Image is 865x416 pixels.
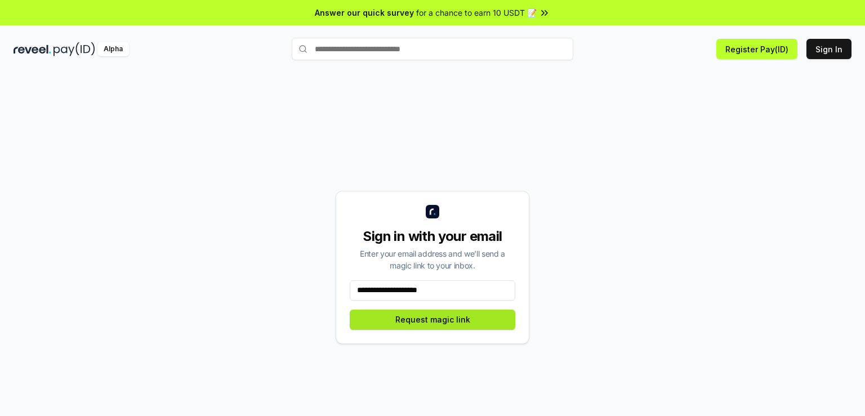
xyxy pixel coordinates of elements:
button: Sign In [806,39,851,59]
img: logo_small [426,205,439,218]
span: Answer our quick survey [315,7,414,19]
div: Sign in with your email [350,227,515,245]
span: for a chance to earn 10 USDT 📝 [416,7,537,19]
img: pay_id [53,42,95,56]
button: Request magic link [350,310,515,330]
img: reveel_dark [14,42,51,56]
div: Alpha [97,42,129,56]
div: Enter your email address and we’ll send a magic link to your inbox. [350,248,515,271]
button: Register Pay(ID) [716,39,797,59]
